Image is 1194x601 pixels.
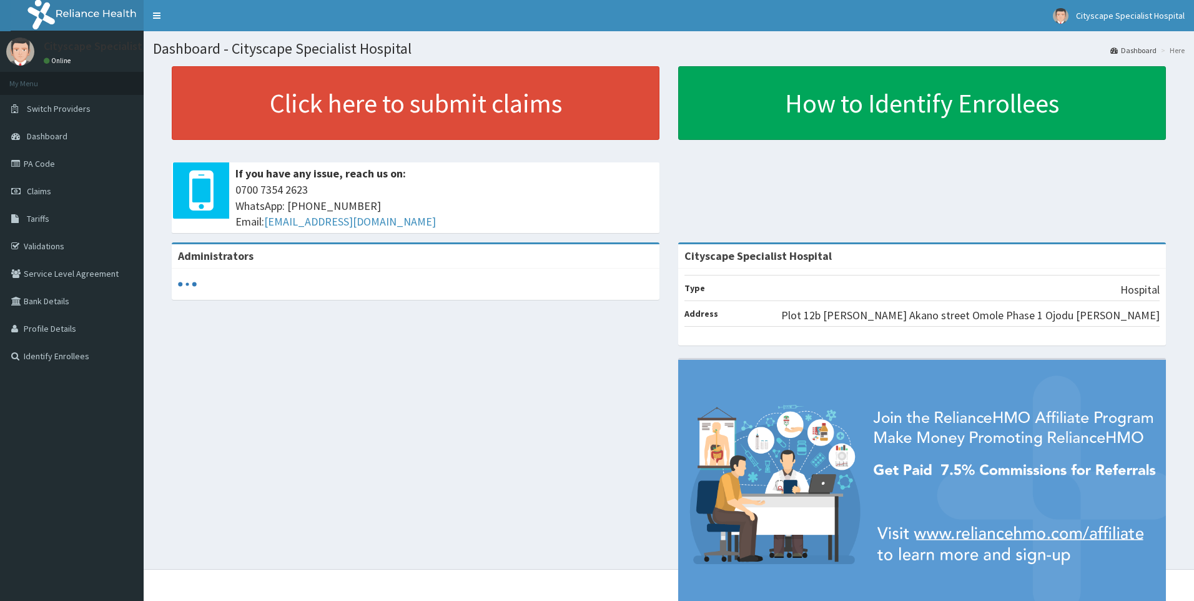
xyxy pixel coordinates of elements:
p: Cityscape Specialist Hospital [44,41,186,52]
a: Online [44,56,74,65]
b: Type [684,282,705,294]
span: Dashboard [27,131,67,142]
img: User Image [1053,8,1068,24]
b: Address [684,308,718,319]
img: User Image [6,37,34,66]
b: If you have any issue, reach us on: [235,166,406,181]
a: How to Identify Enrollees [678,66,1166,140]
p: Hospital [1120,282,1160,298]
p: Plot 12b [PERSON_NAME] Akano street Omole Phase 1 Ojodu [PERSON_NAME] [781,307,1160,324]
strong: Cityscape Specialist Hospital [684,249,832,263]
a: Dashboard [1110,45,1157,56]
b: Administrators [178,249,254,263]
span: Switch Providers [27,103,91,114]
li: Here [1158,45,1185,56]
span: Claims [27,186,51,197]
span: 0700 7354 2623 WhatsApp: [PHONE_NUMBER] Email: [235,182,653,230]
span: Tariffs [27,213,49,224]
svg: audio-loading [178,275,197,294]
span: Cityscape Specialist Hospital [1076,10,1185,21]
a: Click here to submit claims [172,66,659,140]
a: [EMAIL_ADDRESS][DOMAIN_NAME] [264,214,436,229]
h1: Dashboard - Cityscape Specialist Hospital [153,41,1185,57]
